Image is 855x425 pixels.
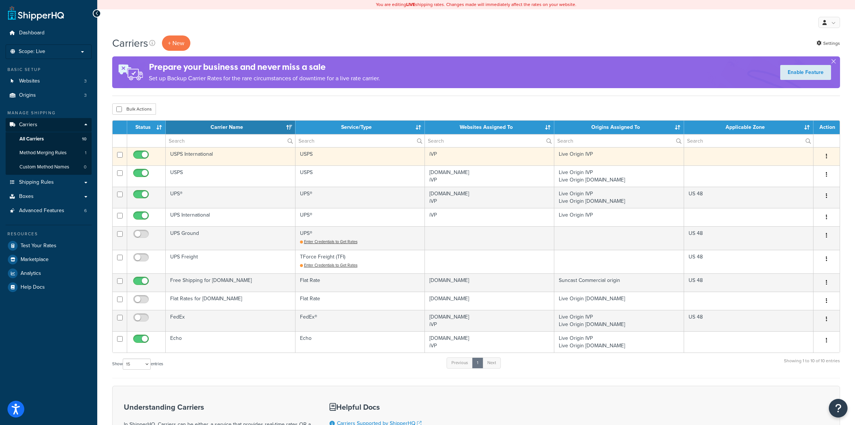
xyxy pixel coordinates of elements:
a: Marketplace [6,253,92,266]
td: UPS® [295,208,425,226]
th: Carrier Name: activate to sort column ascending [166,121,295,134]
div: Basic Setup [6,66,92,73]
span: Method Merging Rules [19,150,67,156]
span: 10 [82,136,86,142]
h3: Understanding Carriers [124,403,311,411]
a: Advanced Features 6 [6,204,92,218]
button: + New [162,35,190,51]
span: Help Docs [21,284,45,291]
a: Settings [816,38,840,49]
input: Search [295,134,425,147]
span: 6 [84,208,87,214]
td: Flat Rate [295,273,425,292]
th: Websites Assigned To: activate to sort column ascending [425,121,554,134]
td: Live Origin IVP [554,208,684,226]
b: LIVE [406,1,415,8]
td: Live Origin IVP Live Origin [DOMAIN_NAME] [554,165,684,187]
li: Carriers [6,118,92,175]
th: Service/Type: activate to sort column ascending [295,121,425,134]
td: US 48 [684,226,813,250]
a: ShipperHQ Home [8,6,64,21]
th: Status: activate to sort column ascending [127,121,166,134]
div: Resources [6,231,92,237]
td: UPS® [295,187,425,208]
td: UPS International [166,208,295,226]
a: Custom Method Names 0 [6,160,92,174]
td: USPS International [166,147,295,165]
td: Live Origin IVP Live Origin [DOMAIN_NAME] [554,310,684,331]
td: Free Shipping for [DOMAIN_NAME] [166,273,295,292]
li: Advanced Features [6,204,92,218]
th: Origins Assigned To: activate to sort column ascending [554,121,684,134]
button: Open Resource Center [829,399,848,418]
td: Flat Rate [295,292,425,310]
a: Help Docs [6,280,92,294]
span: Websites [19,78,40,84]
a: All Carriers 10 [6,132,92,146]
h4: Prepare your business and never miss a sale [149,61,380,73]
td: [DOMAIN_NAME] iVP [425,187,554,208]
th: Action [813,121,840,134]
select: Showentries [123,359,151,370]
span: Boxes [19,193,34,200]
td: Echo [295,331,425,353]
a: Method Merging Rules 1 [6,146,92,160]
td: Live Origin [DOMAIN_NAME] [554,292,684,310]
a: Dashboard [6,26,92,40]
li: Origins [6,89,92,102]
span: Dashboard [19,30,45,36]
a: Carriers [6,118,92,132]
a: Analytics [6,267,92,280]
th: Applicable Zone: activate to sort column ascending [684,121,813,134]
td: UPS Ground [166,226,295,250]
td: [DOMAIN_NAME] [425,273,554,292]
span: Shipping Rules [19,179,54,186]
td: US 48 [684,273,813,292]
span: Enter Credentials to Get Rates [304,262,358,268]
td: UPS Freight [166,250,295,273]
td: FedEx® [295,310,425,331]
a: Websites 3 [6,74,92,88]
li: Test Your Rates [6,239,92,252]
span: 1 [85,150,86,156]
div: Showing 1 to 10 of 10 entries [784,357,840,373]
span: Analytics [21,270,41,277]
a: Previous [447,357,473,369]
img: ad-rules-rateshop-fe6ec290ccb7230408bd80ed9643f0289d75e0ffd9eb532fc0e269fcd187b520.png [112,56,149,88]
td: Live Origin IVP [554,147,684,165]
a: 1 [472,357,483,369]
td: US 48 [684,250,813,273]
td: [DOMAIN_NAME] iVP [425,331,554,353]
span: Enter Credentials to Get Rates [304,239,358,245]
td: [DOMAIN_NAME] iVP [425,165,554,187]
span: Test Your Rates [21,243,56,249]
td: [DOMAIN_NAME] iVP [425,310,554,331]
td: USPS [295,147,425,165]
td: [DOMAIN_NAME] [425,292,554,310]
li: Method Merging Rules [6,146,92,160]
input: Search [554,134,683,147]
label: Show entries [112,359,163,370]
li: Custom Method Names [6,160,92,174]
div: Manage Shipping [6,110,92,116]
span: Custom Method Names [19,164,69,170]
td: Live Origin IVP Live Origin [DOMAIN_NAME] [554,331,684,353]
td: UPS® [166,187,295,208]
span: 0 [84,164,86,170]
td: USPS [295,165,425,187]
td: Echo [166,331,295,353]
td: Live Origin IVP Live Origin [DOMAIN_NAME] [554,187,684,208]
td: USPS [166,165,295,187]
td: US 48 [684,310,813,331]
td: Flat Rates for [DOMAIN_NAME] [166,292,295,310]
p: Set up Backup Carrier Rates for the rare circumstances of downtime for a live rate carrier. [149,73,380,84]
h1: Carriers [112,36,148,50]
h3: Helpful Docs [330,403,427,411]
li: Boxes [6,190,92,204]
a: Origins 3 [6,89,92,102]
td: iVP [425,147,554,165]
span: Origins [19,92,36,99]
